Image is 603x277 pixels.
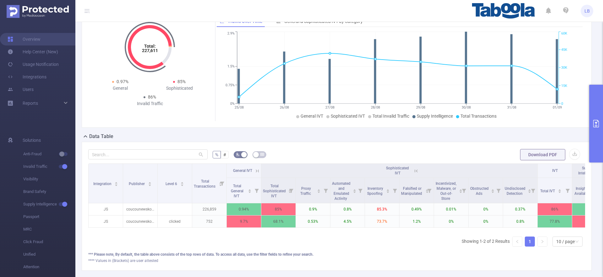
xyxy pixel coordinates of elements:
i: icon: caret-down [317,190,321,192]
i: icon: caret-up [386,188,390,190]
tspan: 2.9% [227,32,235,36]
i: Filter menu [563,178,572,203]
p: JS [89,216,123,227]
i: icon: caret-up [148,181,151,183]
a: Help Center (New) [8,45,58,58]
span: 85% [177,79,186,84]
div: Sort [248,188,252,192]
div: Sort [558,188,562,192]
span: Attention [23,261,75,273]
div: Sort [528,188,531,192]
span: Sophisticated IVT [386,166,409,175]
i: Filter menu [494,178,503,203]
span: Falsified or Manipulated [401,186,423,196]
i: icon: caret-up [248,188,252,190]
span: Reports [23,101,38,106]
i: icon: caret-up [180,181,184,183]
span: Brand Safety [23,185,75,198]
tspan: 1.5% [227,65,235,69]
p: 85.3% [365,203,399,215]
tspan: Total: [144,44,156,49]
tspan: 26/08 [280,105,289,109]
p: 0.01% [434,203,468,215]
li: Next Page [537,237,547,247]
div: Sort [148,181,152,185]
p: 226,859 [192,203,226,215]
p: 68.1% [261,216,296,227]
span: Click Fraud [23,236,75,248]
tspan: 60K [561,32,567,36]
p: coucounewskorea-zigcoucom-new [123,216,157,227]
tspan: 28/08 [371,105,380,109]
tspan: 30K [561,66,567,70]
span: Inventory Spoofing [367,186,383,196]
i: icon: caret-down [115,184,118,185]
span: Total IVT [540,189,556,193]
tspan: 0.75% [225,83,235,87]
span: Proxy Traffic [300,186,312,196]
span: Obstructed Ads [470,186,489,196]
tspan: 27/08 [325,105,334,109]
i: icon: caret-down [248,190,252,192]
i: Filter menu [390,178,399,203]
tspan: 0% [230,102,235,106]
span: Integration [93,182,112,186]
div: Invalid Traffic [120,100,179,107]
i: Filter menu [252,178,261,203]
span: General IVT [233,168,252,173]
span: Insights Available [574,186,590,196]
a: Users [8,83,34,96]
span: Invalid Traffic [23,160,75,173]
i: icon: table [260,152,264,156]
p: 0% [469,216,503,227]
div: Sort [491,188,495,192]
i: icon: caret-down [558,190,562,192]
tspan: 31/08 [507,105,516,109]
a: Usage Notification [8,58,59,71]
span: Solutions [23,134,41,146]
span: Supply Intelligence [578,166,597,175]
i: icon: down [575,240,579,244]
p: 0.49% [399,203,434,215]
div: Sort [180,181,184,185]
div: Sort [459,188,463,192]
p: 1.2% [399,216,434,227]
tspan: 45K [561,48,567,52]
i: icon: caret-down [459,190,462,192]
i: icon: caret-up [115,181,118,183]
p: 0.53% [296,216,330,227]
span: 86% [148,94,156,99]
i: icon: caret-down [491,190,494,192]
div: Sort [114,181,118,185]
a: Overview [8,33,41,45]
p: 0% [469,203,503,215]
p: 77.8% [538,216,572,227]
div: General [91,85,150,92]
p: 0.37% [503,203,537,215]
i: Filter menu [287,178,296,203]
i: icon: caret-up [353,188,356,190]
p: 9.7% [227,216,261,227]
i: Filter menu [218,164,226,203]
i: Filter menu [321,178,330,203]
span: Supply Intelligence [417,114,453,119]
span: LB [584,5,590,17]
input: Search... [88,149,208,159]
span: Unified [23,248,75,261]
h2: Data Table [89,133,113,140]
span: Total Transactions [460,114,497,119]
i: icon: caret-up [459,188,462,190]
i: icon: caret-up [528,188,531,190]
div: 10 / page [556,237,575,246]
span: MRC [23,223,75,236]
tspan: 15K [561,84,567,88]
span: Total Sophisticated IVT [263,184,286,198]
i: icon: caret-up [317,188,321,190]
li: Previous Page [512,237,522,247]
span: General IVT [301,114,323,119]
p: 0% [434,216,468,227]
tspan: 25/08 [234,105,243,109]
i: icon: right [541,240,544,243]
i: Filter menu [459,178,468,203]
div: Sort [353,188,356,192]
